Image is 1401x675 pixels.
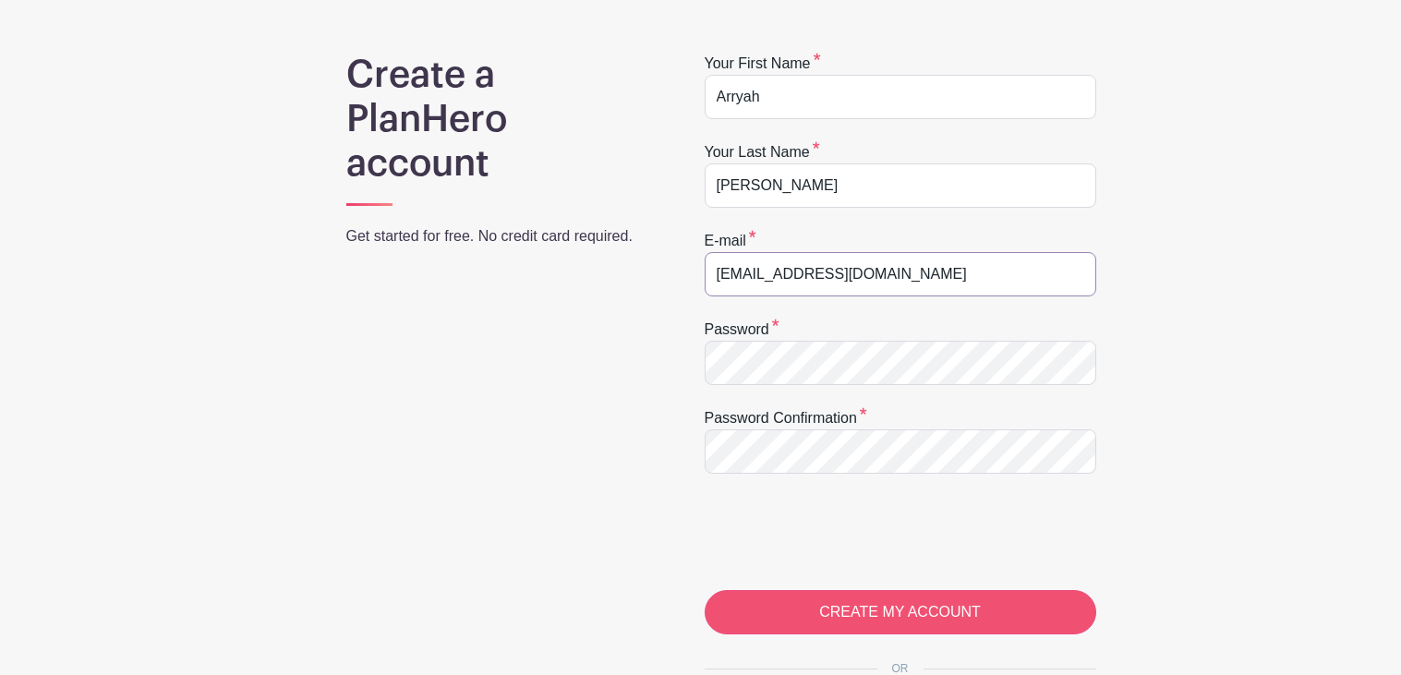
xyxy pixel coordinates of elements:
input: e.g. Smith [705,163,1096,208]
label: Your first name [705,53,821,75]
input: CREATE MY ACCOUNT [705,590,1096,634]
iframe: To enrich screen reader interactions, please activate Accessibility in Grammarly extension settings [705,496,985,568]
input: e.g. julie@eventco.com [705,252,1096,296]
label: Password confirmation [705,407,867,429]
h1: Create a PlanHero account [346,53,657,186]
input: e.g. Julie [705,75,1096,119]
label: Your last name [705,141,820,163]
span: OR [877,662,924,675]
label: E-mail [705,230,756,252]
label: Password [705,319,779,341]
p: Get started for free. No credit card required. [346,225,657,247]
